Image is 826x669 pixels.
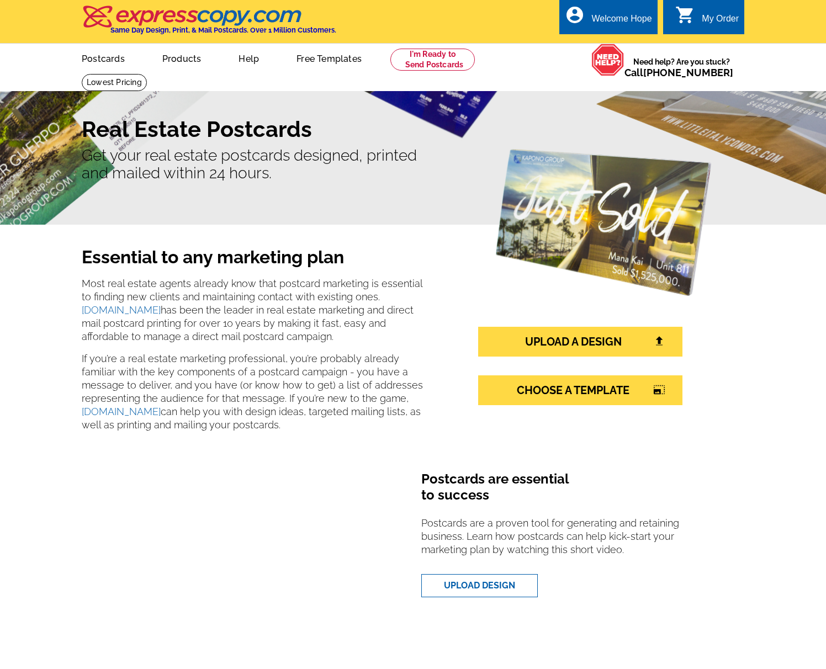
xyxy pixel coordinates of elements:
p: Get your real estate postcards designed, printed and mailed within 24 hours. [82,147,744,182]
span: Need help? Are you stuck? [624,56,739,78]
h1: Real Estate Postcards [82,116,744,142]
h4: Postcards are essential to success [421,471,695,512]
a: UPLOAD DESIGN [421,574,538,597]
a: [DOMAIN_NAME] [82,304,161,316]
i: photo_size_select_large [653,385,665,395]
a: Postcards [64,45,142,71]
a: CHOOSE A TEMPLATEphoto_size_select_large [478,375,682,405]
div: Welcome Hope [591,14,652,29]
a: Products [145,45,219,71]
h2: Essential to any marketing plan [82,247,426,272]
p: Most real estate agents already know that postcard marketing is essential to finding new clients ... [82,277,426,343]
div: My Order [702,14,739,29]
a: [PHONE_NUMBER] [643,67,733,78]
i: account_circle [565,5,585,25]
i: shopping_cart [675,5,695,25]
img: help [591,44,624,76]
a: Free Templates [279,45,379,71]
img: real-estate-postcards.png [496,149,711,296]
a: Help [221,45,277,71]
h4: Same Day Design, Print, & Mail Postcards. Over 1 Million Customers. [110,26,336,34]
a: shopping_cart My Order [675,12,739,26]
a: UPLOAD A DESIGN [478,327,682,357]
p: Postcards are a proven tool for generating and retaining business. Learn how postcards can help k... [421,517,695,565]
a: [DOMAIN_NAME] [82,406,161,417]
span: Call [624,67,733,78]
a: Same Day Design, Print, & Mail Postcards. Over 1 Million Customers. [82,13,336,34]
p: If you’re a real estate marketing professional, you’re probably already familiar with the key com... [82,352,426,432]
